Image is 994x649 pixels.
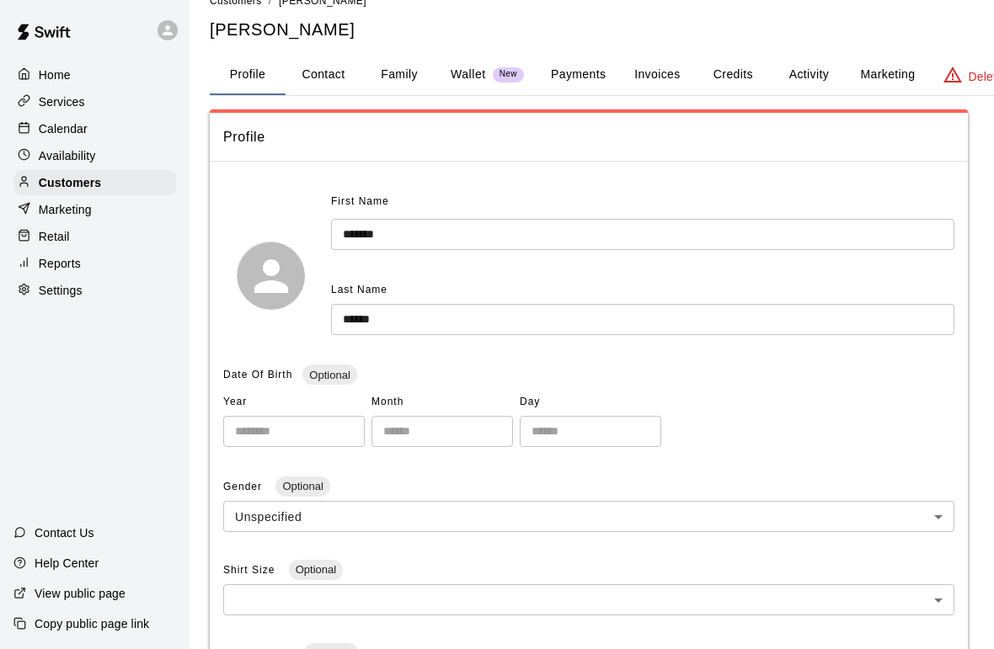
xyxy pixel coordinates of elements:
button: Activity [771,55,847,95]
a: Home [13,62,176,88]
button: Payments [537,55,619,95]
span: First Name [331,189,389,215]
p: Retail [39,228,70,245]
span: Day [520,389,661,416]
a: Reports [13,251,176,276]
p: Copy public page link [35,615,149,632]
div: Unspecified [223,501,954,532]
p: Wallet [451,66,486,83]
button: Marketing [847,55,928,95]
p: Services [39,93,85,110]
a: Services [13,89,176,114]
span: Gender [223,481,265,492]
p: Calendar [39,120,88,137]
p: Marketing [39,201,92,218]
span: Last Name [331,284,387,295]
button: Family [361,55,437,95]
span: Shirt Size [223,564,279,576]
span: New [493,69,524,80]
button: Invoices [619,55,695,95]
span: Profile [223,126,954,148]
a: Retail [13,224,176,249]
a: Marketing [13,197,176,222]
p: Availability [39,147,96,164]
span: Optional [275,480,329,492]
span: Year [223,389,365,416]
button: Credits [695,55,771,95]
p: Settings [39,282,83,299]
p: Customers [39,174,101,191]
a: Settings [13,278,176,303]
p: View public page [35,585,126,602]
a: Calendar [13,116,176,141]
span: Month [371,389,513,416]
p: Reports [39,255,81,272]
span: Optional [289,563,343,576]
a: Availability [13,143,176,168]
p: Help Center [35,555,99,572]
p: Home [39,66,71,83]
p: Contact Us [35,524,94,541]
span: Optional [302,369,356,381]
button: Contact [286,55,361,95]
span: Date Of Birth [223,369,292,380]
button: Profile [210,55,286,95]
a: Customers [13,170,176,195]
